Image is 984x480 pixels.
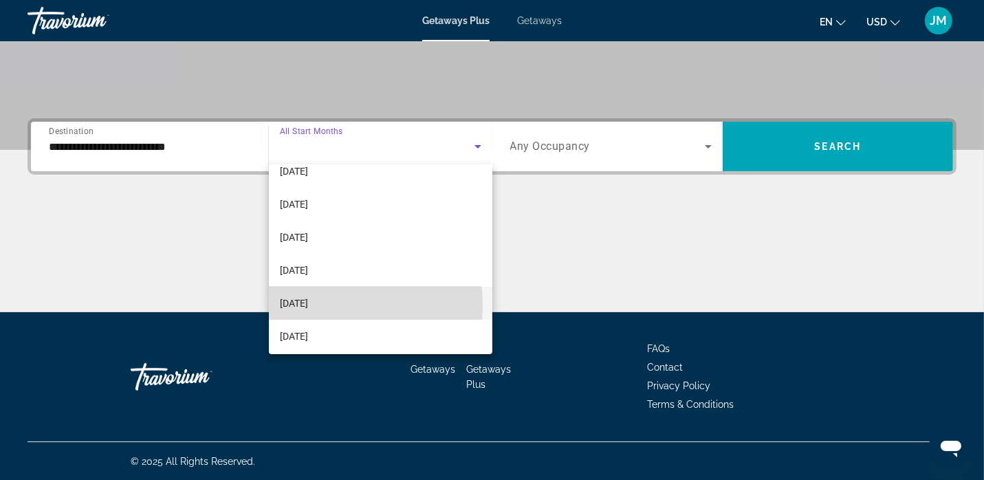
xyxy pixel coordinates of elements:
span: [DATE] [280,262,308,279]
span: [DATE] [280,328,308,345]
span: [DATE] [280,196,308,212]
span: [DATE] [280,229,308,246]
iframe: Button to launch messaging window [929,425,973,469]
span: [DATE] [280,295,308,312]
span: [DATE] [280,163,308,179]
